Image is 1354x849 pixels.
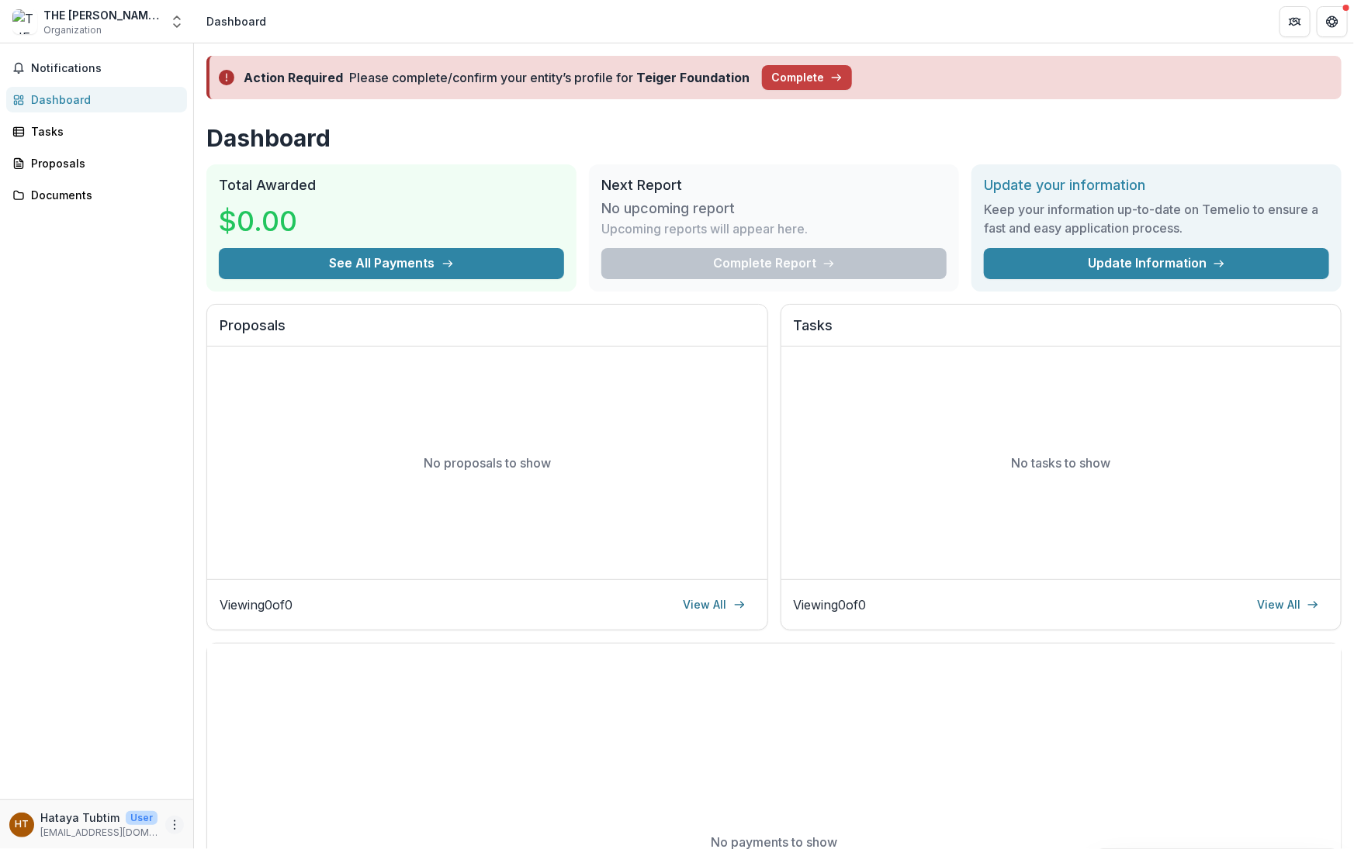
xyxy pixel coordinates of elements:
p: [EMAIL_ADDRESS][DOMAIN_NAME] [40,826,159,840]
h2: Update your information [984,177,1329,194]
h2: Next Report [601,177,947,194]
h2: Total Awarded [219,177,564,194]
h2: Proposals [220,317,755,347]
p: Viewing 0 of 0 [794,595,867,614]
h2: Tasks [794,317,1329,347]
button: More [165,816,184,834]
h3: No upcoming report [601,200,735,217]
button: Complete [762,65,852,90]
a: Tasks [6,119,187,144]
a: Update Information [984,248,1329,279]
a: Proposals [6,150,187,176]
a: View All [674,592,755,617]
div: Proposals [31,155,175,171]
div: Please complete/confirm your entity’s profile for [349,68,750,87]
div: Tasks [31,123,175,140]
button: See All Payments [219,248,564,279]
p: Viewing 0 of 0 [220,595,293,614]
p: Upcoming reports will appear here. [601,219,808,238]
p: No tasks to show [1011,454,1110,472]
h1: Dashboard [206,124,1342,152]
a: View All [1248,592,1328,617]
button: Get Help [1317,6,1348,37]
button: Partners [1280,6,1311,37]
div: THE [PERSON_NAME] ART MUSEUM FOUNDATION [43,7,160,23]
div: Hataya Tubtim [15,820,29,830]
button: Open entity switcher [166,6,188,37]
img: THE VINCENT PRICE ART MUSEUM FOUNDATION [12,9,37,34]
h3: $0.00 [219,200,335,242]
div: Dashboard [206,13,266,29]
button: Notifications [6,56,187,81]
strong: Teiger Foundation [636,70,750,85]
p: Hataya Tubtim [40,809,119,826]
div: Dashboard [31,91,175,108]
div: Action Required [244,68,343,87]
span: Notifications [31,62,181,75]
a: Dashboard [6,87,187,112]
div: Documents [31,187,175,203]
h3: Keep your information up-to-date on Temelio to ensure a fast and easy application process. [984,200,1329,237]
p: No proposals to show [424,454,551,472]
nav: breadcrumb [200,10,272,33]
a: Documents [6,182,187,208]
span: Organization [43,23,102,37]
p: User [126,811,158,825]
